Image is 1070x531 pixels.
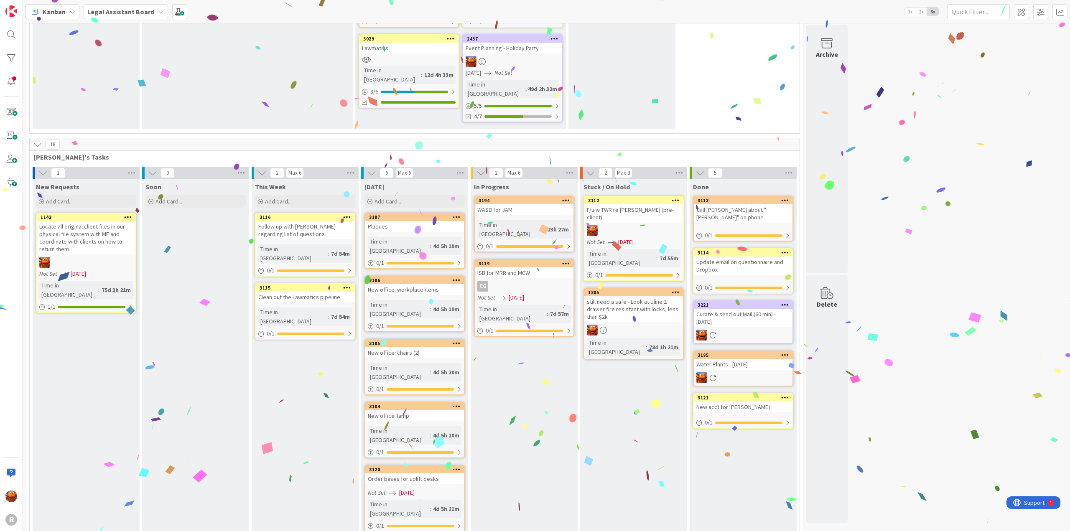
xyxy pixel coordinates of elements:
[694,372,792,383] div: KA
[258,244,328,263] div: Time in [GEOGRAPHIC_DATA]
[431,241,461,251] div: 4d 5h 19m
[538,225,571,234] div: 3d 23h 27m
[587,249,656,267] div: Time in [GEOGRAPHIC_DATA]
[363,36,458,42] div: 3029
[431,305,461,314] div: 4d 5h 19m
[588,290,683,295] div: 1805
[708,168,722,178] span: 5
[583,183,630,191] span: Stuck / On Hold
[479,261,573,267] div: 3119
[365,258,464,268] div: 0/1
[584,197,683,204] div: 3112
[365,284,464,295] div: New office: workplace items
[256,284,354,302] div: 3115Clean out the Lawmatics pipeline
[587,338,646,356] div: Time in [GEOGRAPHIC_DATA]
[477,281,488,292] div: CG
[477,294,495,301] i: Not Set
[368,500,430,518] div: Time in [GEOGRAPHIC_DATA]
[474,102,482,110] span: 5 / 5
[37,213,135,254] div: 1143Locate all original client files in our physical file system with MF and coordinate with clie...
[584,197,683,223] div: 3112F/u w TWR re [PERSON_NAME] (pre-client)
[376,521,384,530] span: 0 / 1
[48,302,56,311] span: 1 / 1
[694,197,792,204] div: 3113
[98,285,99,295] span: :
[256,328,354,339] div: 0/1
[365,213,464,232] div: 3187Plaques
[584,204,683,223] div: F/u w TWR re [PERSON_NAME] (pre-client)
[479,198,573,203] div: 3194
[696,372,707,383] img: KA
[39,281,98,299] div: Time in [GEOGRAPHIC_DATA]
[494,69,512,76] i: Not Set
[37,221,135,254] div: Locate all original client files in our physical file system with MF and coordinate with clients ...
[647,343,680,352] div: 78d 1h 21m
[365,340,464,347] div: 3185
[328,312,329,321] span: :
[694,394,792,412] div: 3121New acct for [PERSON_NAME]
[260,214,354,220] div: 3116
[398,171,411,175] div: Max 6
[145,183,161,191] span: Soon
[41,214,135,220] div: 1143
[370,87,378,96] span: 3 / 6
[507,171,520,175] div: Max 6
[256,284,354,292] div: 3115
[365,277,464,295] div: 3186New office: workplace items
[584,270,683,280] div: 0/1
[588,198,683,203] div: 3112
[694,301,792,327] div: 3221Curate & send out Mail (60 min) - [DATE]
[376,259,384,267] span: 0 / 1
[698,250,792,256] div: 3114
[509,293,524,302] span: [DATE]
[657,254,680,263] div: 7d 55m
[817,299,837,309] div: Delete
[698,302,792,308] div: 3221
[359,35,458,53] div: 3029Lawmatics
[365,466,464,484] div: 3120Order bases for uplift desks
[329,312,352,321] div: 7d 54m
[694,204,792,223] div: Call [PERSON_NAME] about "[PERSON_NAME]" on phone
[369,277,464,283] div: 3186
[5,5,17,17] img: Visit kanbanzone.com
[71,269,86,278] span: [DATE]
[256,265,354,276] div: 0/1
[46,140,60,150] span: 18
[584,325,683,335] div: KA
[5,490,17,502] img: KA
[46,198,73,205] span: Add Card...
[365,403,464,410] div: 3184
[365,340,464,358] div: 3185New office: chairs (2)
[694,301,792,309] div: 3221
[365,384,464,394] div: 0/1
[477,220,536,239] div: Time in [GEOGRAPHIC_DATA]
[369,467,464,473] div: 3120
[365,213,464,221] div: 3187
[87,8,154,16] b: Legal Assistant Board
[369,340,464,346] div: 3185
[698,395,792,401] div: 3121
[430,241,431,251] span: :
[693,183,709,191] span: Done
[947,4,1010,19] input: Quick Filter...
[376,385,384,394] span: 0 / 1
[36,183,79,191] span: New Requests
[288,171,301,175] div: Max 6
[617,171,630,175] div: Max 3
[365,410,464,421] div: New office: lamp
[584,289,683,322] div: 1805still need a safe - Look at Uline 2 drawer fire resistant with locks, less than $2k
[656,254,657,263] span: :
[37,302,135,312] div: 1/1
[548,309,571,318] div: 7d 57m
[618,238,634,246] span: [DATE]
[475,197,573,204] div: 3194
[365,347,464,358] div: New office: chairs (2)
[369,214,464,220] div: 3187
[256,292,354,302] div: Clean out the Lawmatics pipeline
[467,36,562,42] div: 2437
[364,183,384,191] span: Today
[475,260,573,278] div: 3119ISB for MRR and MCW
[536,225,538,234] span: :
[489,168,503,178] span: 2
[916,8,927,16] span: 2x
